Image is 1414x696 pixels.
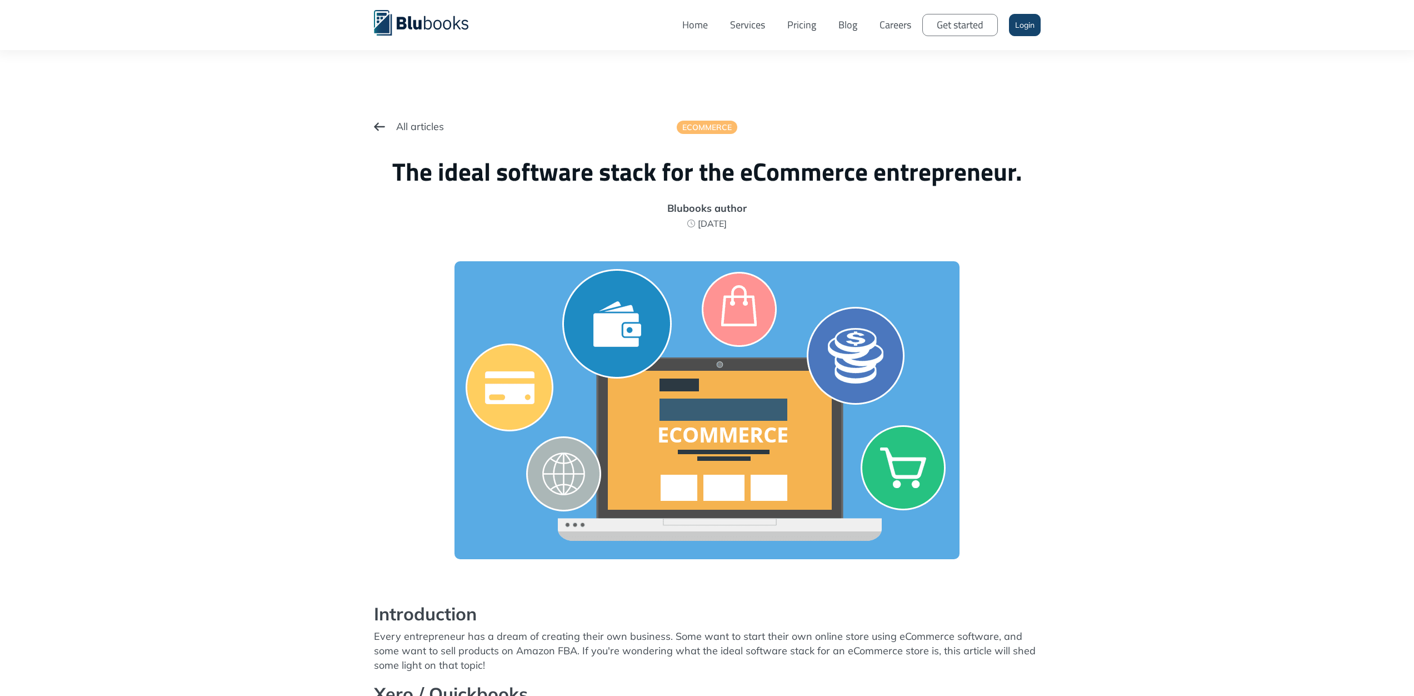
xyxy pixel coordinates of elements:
div: [DATE] [698,219,727,228]
div: eCommerce [682,123,732,131]
a: Careers [868,8,922,42]
a: Services [719,8,776,42]
div: All articles [396,111,444,142]
a: Pricing [776,8,827,42]
strong: Introduction [374,603,477,625]
a: eCommerce [677,121,737,134]
a: Blog [827,8,868,42]
a: Login [1009,14,1041,36]
h1: The ideal software stack for the eCommerce entrepreneur. [374,156,1041,187]
a: All articles [374,111,444,142]
div: Blubooks author [374,203,1041,213]
p: Every entrepreneur has a dream of creating their own business. Some want to start their own onlin... [374,629,1041,673]
a: home [374,8,485,36]
a: Get started [922,14,998,36]
a: Home [671,8,719,42]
